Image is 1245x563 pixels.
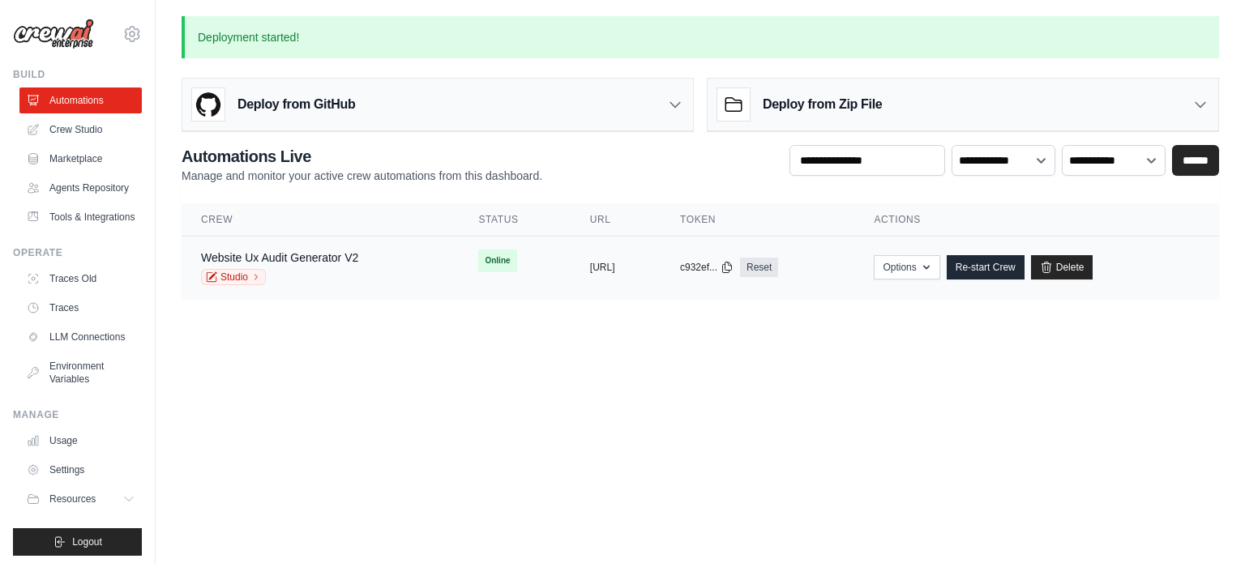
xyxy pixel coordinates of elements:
[19,146,142,172] a: Marketplace
[19,175,142,201] a: Agents Repository
[13,68,142,81] div: Build
[13,528,142,556] button: Logout
[740,258,778,277] a: Reset
[19,428,142,454] a: Usage
[13,246,142,259] div: Operate
[19,204,142,230] a: Tools & Integrations
[1031,255,1093,279] a: Delete
[182,145,542,168] h2: Automations Live
[680,261,734,274] button: c932ef...
[459,203,570,237] th: Status
[182,16,1219,58] p: Deployment started!
[763,95,882,114] h3: Deploy from Zip File
[182,203,459,237] th: Crew
[947,255,1025,279] a: Re-start Crew
[478,250,516,272] span: Online
[13,19,94,49] img: Logo
[182,168,542,184] p: Manage and monitor your active crew automations from this dashboard.
[874,255,939,279] button: Options
[192,88,225,121] img: GitHub Logo
[13,408,142,421] div: Manage
[201,269,266,285] a: Studio
[237,95,355,114] h3: Deploy from GitHub
[19,87,142,113] a: Automations
[19,457,142,483] a: Settings
[72,535,102,548] span: Logout
[19,486,142,512] button: Resources
[19,295,142,321] a: Traces
[19,353,142,392] a: Environment Variables
[19,266,142,292] a: Traces Old
[201,251,358,264] a: Website Ux Audit Generator V2
[661,203,854,237] th: Token
[854,203,1219,237] th: Actions
[49,493,96,505] span: Resources
[19,117,142,143] a: Crew Studio
[571,203,661,237] th: URL
[19,324,142,350] a: LLM Connections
